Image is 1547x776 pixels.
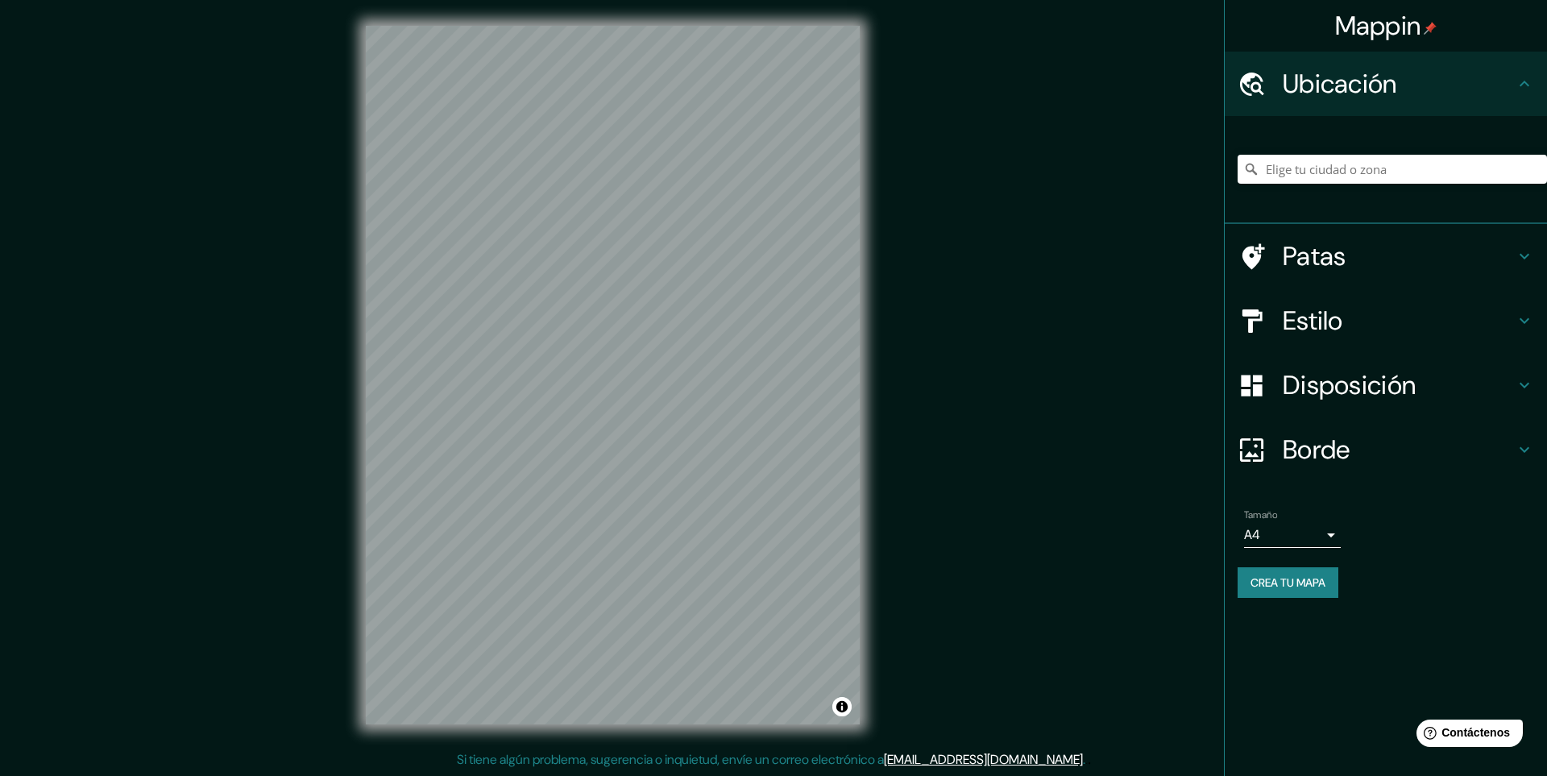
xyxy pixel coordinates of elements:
font: Crea tu mapa [1250,575,1325,590]
a: [EMAIL_ADDRESS][DOMAIN_NAME] [884,751,1083,768]
font: Patas [1283,239,1346,273]
font: . [1088,750,1091,768]
font: Ubicación [1283,67,1397,101]
font: Disposición [1283,368,1416,402]
canvas: Mapa [366,26,860,724]
div: Borde [1225,417,1547,482]
input: Elige tu ciudad o zona [1238,155,1547,184]
div: Patas [1225,224,1547,288]
font: A4 [1244,526,1260,543]
img: pin-icon.png [1424,22,1437,35]
div: A4 [1244,522,1341,548]
font: Borde [1283,433,1350,467]
div: Estilo [1225,288,1547,353]
font: Estilo [1283,304,1343,338]
font: . [1083,751,1085,768]
font: Tamaño [1244,508,1277,521]
button: Activar o desactivar atribución [832,697,852,716]
div: Disposición [1225,353,1547,417]
div: Ubicación [1225,52,1547,116]
iframe: Lanzador de widgets de ayuda [1404,713,1529,758]
font: Mappin [1335,9,1421,43]
font: Si tiene algún problema, sugerencia o inquietud, envíe un correo electrónico a [457,751,884,768]
button: Crea tu mapa [1238,567,1338,598]
font: . [1085,750,1088,768]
